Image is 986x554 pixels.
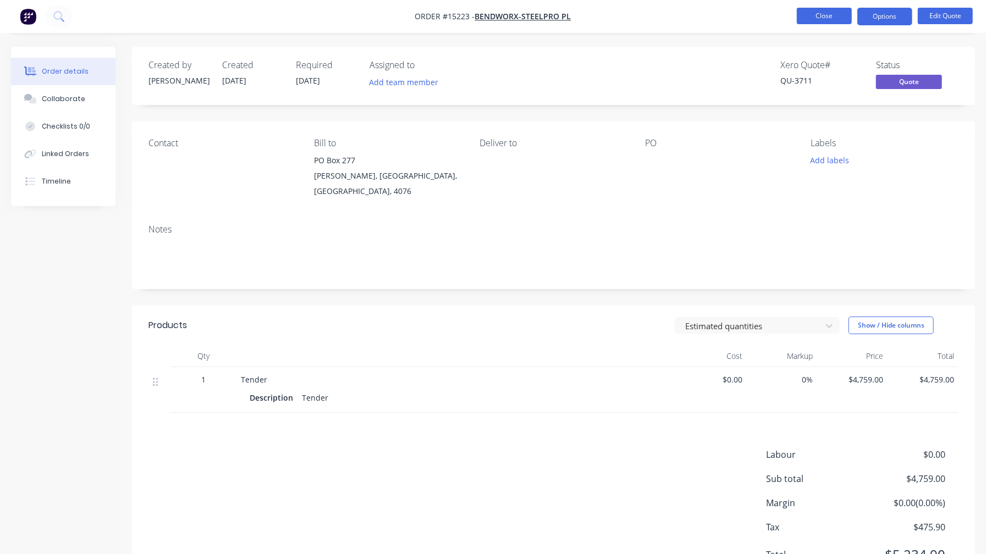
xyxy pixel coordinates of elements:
div: QU-3711 [780,75,863,86]
div: [PERSON_NAME] [148,75,209,86]
div: Status [876,60,959,70]
button: Linked Orders [11,140,115,168]
span: $0.00 [864,448,945,461]
span: [DATE] [222,75,246,86]
span: 1 [201,374,206,385]
span: Quote [876,75,942,88]
div: Notes [148,224,959,235]
span: $475.90 [864,520,945,534]
div: Linked Orders [42,149,89,159]
div: Deliver to [480,138,627,148]
span: $4,759.00 [864,472,945,485]
div: Cost [676,345,747,367]
button: Order details [11,58,115,85]
div: Collaborate [42,94,85,104]
div: Xero Quote # [780,60,863,70]
span: Order #15223 - [415,12,475,22]
span: $0.00 ( 0.00 %) [864,496,945,509]
button: Add team member [370,75,444,90]
div: Products [148,319,187,332]
div: Total [888,345,959,367]
div: Checklists 0/0 [42,121,90,131]
span: $4,759.00 [893,374,954,385]
div: Qty [170,345,236,367]
button: Checklists 0/0 [11,113,115,140]
div: PO Box 277[PERSON_NAME], [GEOGRAPHIC_DATA], [GEOGRAPHIC_DATA], 4076 [314,153,462,199]
div: [PERSON_NAME], [GEOGRAPHIC_DATA], [GEOGRAPHIC_DATA], 4076 [314,168,462,199]
button: Collaborate [11,85,115,113]
div: Required [296,60,356,70]
span: $4,759.00 [822,374,884,385]
button: Timeline [11,168,115,195]
span: [DATE] [296,75,320,86]
span: $0.00 [681,374,742,385]
div: Order details [42,67,89,76]
div: Tender [298,390,333,406]
button: Add team member [363,75,444,90]
button: Add labels [805,153,855,168]
div: Contact [148,138,296,148]
img: Factory [20,8,36,25]
button: Show / Hide columns [849,317,934,334]
div: PO Box 277 [314,153,462,168]
span: Tender [241,374,267,385]
button: Edit Quote [918,8,973,24]
div: Bill to [314,138,462,148]
div: Created by [148,60,209,70]
div: Assigned to [370,60,480,70]
a: Bendworx-Steelpro PL [475,12,571,22]
div: Timeline [42,176,71,186]
span: Tax [766,520,864,534]
span: 0% [751,374,813,385]
div: Markup [747,345,817,367]
button: Options [857,8,912,25]
span: Labour [766,448,864,461]
span: Sub total [766,472,864,485]
div: Description [250,390,298,406]
div: Price [818,345,888,367]
div: Created [222,60,283,70]
div: PO [645,138,793,148]
button: Close [797,8,852,24]
span: Margin [766,496,864,509]
div: Labels [811,138,959,148]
